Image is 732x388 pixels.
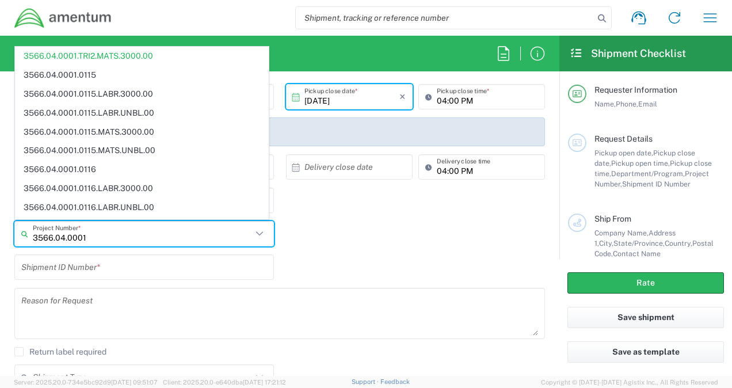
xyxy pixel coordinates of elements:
[16,180,268,197] span: 3566.04.0001.0116.LABR.3000.00
[16,218,268,235] span: 3566.04.0001.0116.MATS.3000.00
[14,7,112,29] img: dyncorp
[16,66,268,84] span: 3566.04.0001.0115
[594,214,631,223] span: Ship From
[16,123,268,141] span: 3566.04.0001.0115.MATS.3000.00
[567,272,724,294] button: Rate
[599,239,613,248] span: City,
[16,104,268,122] span: 3566.04.0001.0115.LABR.UNBL.00
[541,377,718,387] span: Copyright © [DATE]-[DATE] Agistix Inc., All Rights Reserved
[16,199,268,216] span: 3566.04.0001.0116.LABR.UNBL.00
[399,88,406,106] i: ×
[594,85,677,94] span: Requester Information
[163,379,286,386] span: Client: 2025.20.0-e640dba
[380,378,410,385] a: Feedback
[594,149,653,157] span: Pickup open date,
[611,159,670,168] span: Pickup open time,
[16,142,268,159] span: 3566.04.0001.0115.MATS.UNBL.00
[352,378,380,385] a: Support
[613,249,661,258] span: Contact Name
[594,134,653,143] span: Request Details
[243,379,286,386] span: [DATE] 17:21:12
[14,47,146,60] h2: Desktop Shipment Request
[611,169,685,178] span: Department/Program,
[16,161,268,178] span: 3566.04.0001.0116
[622,180,691,188] span: Shipment ID Number
[613,239,665,248] span: State/Province,
[638,100,657,108] span: Email
[16,85,268,103] span: 3566.04.0001.0115.LABR.3000.00
[594,100,616,108] span: Name,
[567,341,724,363] button: Save as template
[14,347,106,356] label: Return label required
[594,229,649,237] span: Company Name,
[570,47,686,60] h2: Shipment Checklist
[567,307,724,328] button: Save shipment
[296,7,594,29] input: Shipment, tracking or reference number
[616,100,638,108] span: Phone,
[14,379,158,386] span: Server: 2025.20.0-734e5bc92d9
[111,379,158,386] span: [DATE] 09:51:07
[665,239,692,248] span: Country,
